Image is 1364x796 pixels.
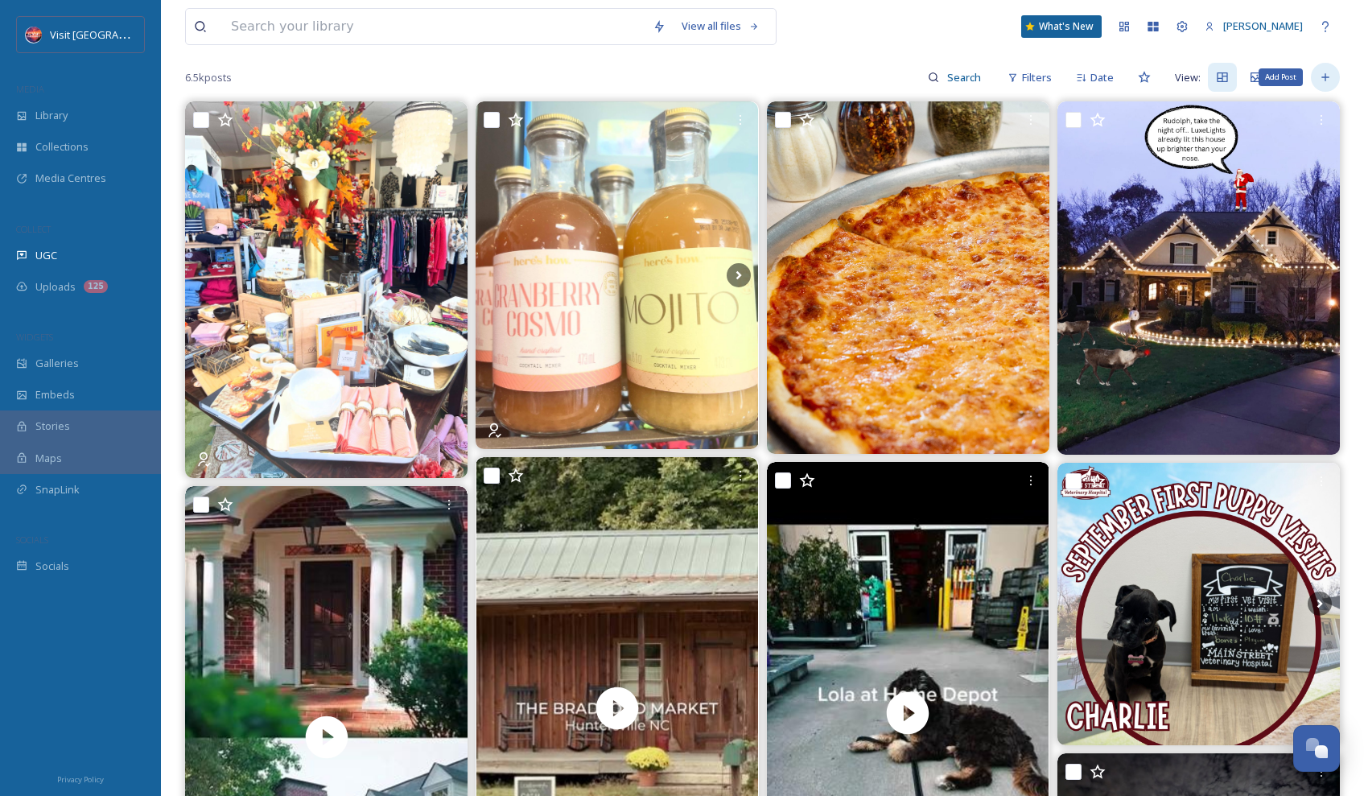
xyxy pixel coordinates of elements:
[674,10,768,42] a: View all files
[35,279,76,295] span: Uploads
[35,559,69,574] span: Socials
[26,27,42,43] img: Logo%20Image.png
[1090,70,1114,85] span: Date
[1021,15,1102,38] a: What's New
[35,356,79,371] span: Galleries
[1022,70,1052,85] span: Filters
[50,27,254,42] span: Visit [GEOGRAPHIC_DATA][PERSON_NAME]
[476,101,758,449] img: Just in time for the weekend… these fabulous mixers from “Here’s How” are handcrafted in Nashvill...
[1293,725,1340,772] button: Open Chat
[35,387,75,402] span: Embeds
[1197,10,1311,42] a: [PERSON_NAME]
[16,223,51,235] span: COLLECT
[223,9,645,44] input: Search your library
[35,139,89,155] span: Collections
[1175,70,1201,85] span: View:
[35,171,106,186] span: Media Centres
[185,101,468,478] img: Feels like Fall in here! So many great ideas to celebrate the season! Need a hostess gift this we...
[35,482,80,497] span: SnapLink
[16,534,48,546] span: SOCIALS
[57,774,104,785] span: Privacy Policy
[84,280,108,293] div: 125
[939,61,991,93] input: Search
[1057,101,1340,455] img: What do you call Rudolph when he loses his light? 👉 A deer in the headlights. 🚗💡 #davidsonnc #lkn...
[35,419,70,434] span: Stories
[185,70,232,85] span: 6.5k posts
[1223,19,1303,33] span: [PERSON_NAME]
[35,108,68,123] span: Library
[16,83,44,95] span: MEDIA
[57,769,104,788] a: Privacy Policy
[35,248,57,263] span: UGC
[1259,68,1303,86] div: Add Post
[767,101,1049,454] img: Nothing beats the classic. Our cheese pizza is loaded with melty, golden goodness on every slice....
[16,331,53,343] span: WIDGETS
[35,451,62,466] span: Maps
[1057,463,1340,745] img: 🐾✨ September was full of firsts, and SO many puppy kisses! 🐶💛 Swipe to meet the newest furry memb...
